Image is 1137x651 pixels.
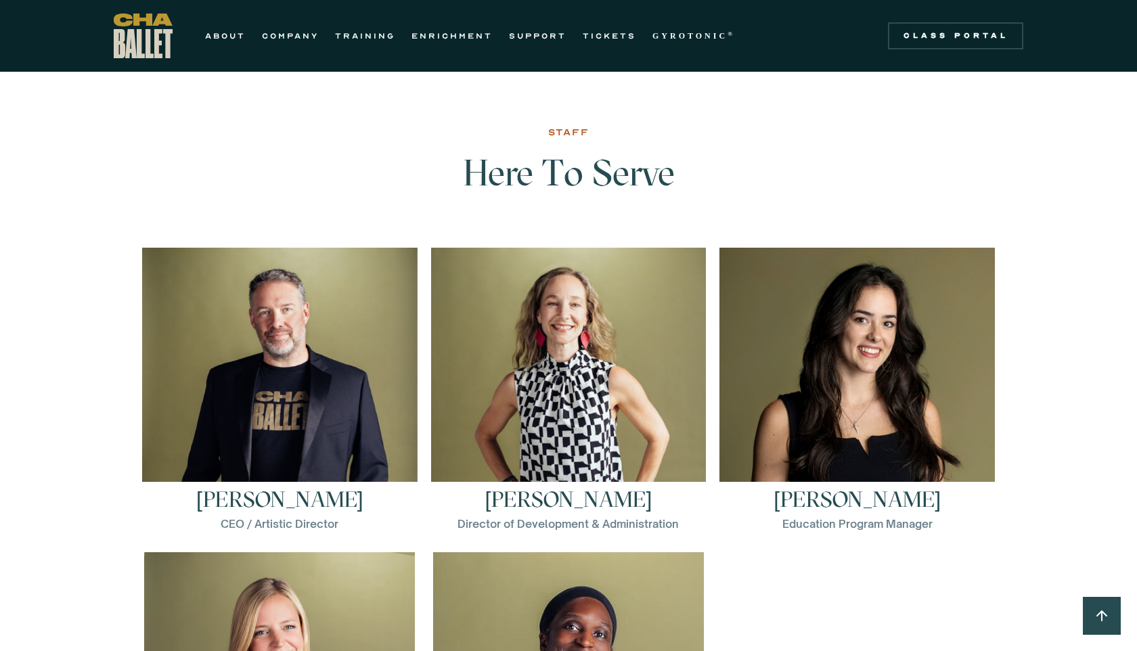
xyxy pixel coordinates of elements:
[114,14,173,58] a: home
[431,248,707,532] a: [PERSON_NAME]Director of Development & Administration
[485,489,652,510] h3: [PERSON_NAME]
[896,30,1015,41] div: Class Portal
[335,28,395,44] a: TRAINING
[782,516,933,532] div: Education Program Manager
[652,28,735,44] a: GYROTONIC®
[196,489,363,510] h3: [PERSON_NAME]
[728,30,735,37] sup: ®
[262,28,319,44] a: COMPANY
[652,31,728,41] strong: GYROTONIC
[458,516,679,532] div: Director of Development & Administration
[221,516,338,532] div: CEO / Artistic Director
[142,248,418,532] a: [PERSON_NAME]CEO / Artistic Director
[411,28,493,44] a: ENRICHMENT
[719,248,995,532] a: [PERSON_NAME]Education Program Manager
[548,125,589,141] div: STAFF
[349,153,788,221] h3: Here To Serve
[205,28,246,44] a: ABOUT
[509,28,566,44] a: SUPPORT
[888,22,1023,49] a: Class Portal
[583,28,636,44] a: TICKETS
[774,489,941,510] h3: [PERSON_NAME]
